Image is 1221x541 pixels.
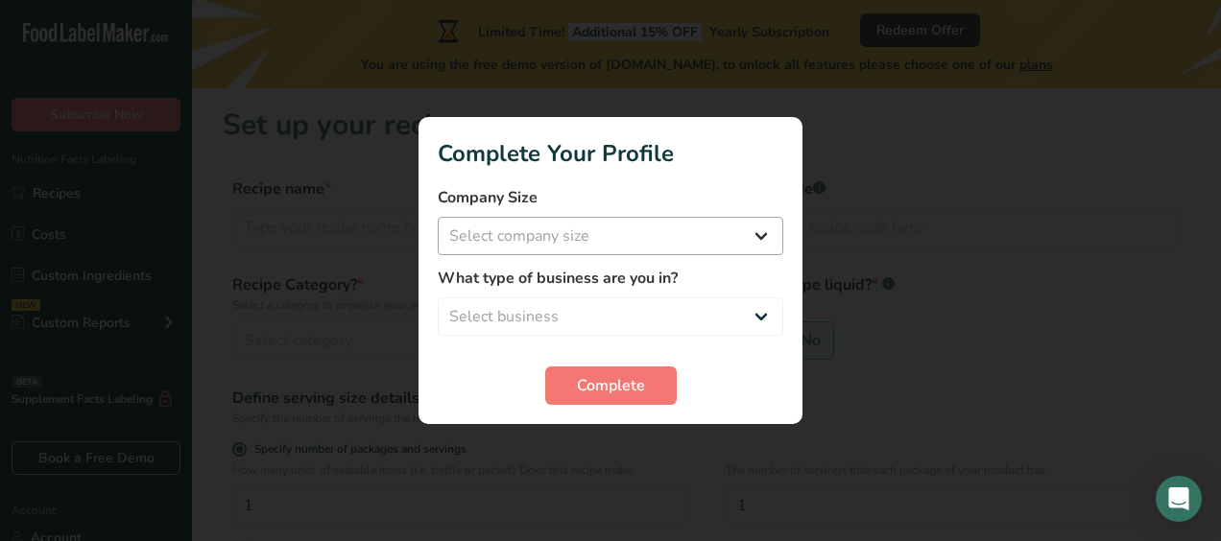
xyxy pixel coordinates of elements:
[1156,476,1202,522] div: Open Intercom Messenger
[438,267,783,290] label: What type of business are you in?
[577,374,645,397] span: Complete
[438,136,783,171] h1: Complete Your Profile
[545,366,677,405] button: Complete
[438,186,783,209] label: Company Size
